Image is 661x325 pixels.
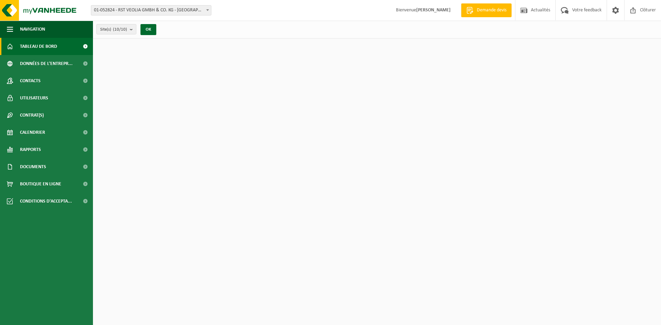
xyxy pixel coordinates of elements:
span: Site(s) [100,24,127,35]
span: Conditions d'accepta... [20,193,72,210]
span: Tableau de bord [20,38,57,55]
span: Boutique en ligne [20,175,61,193]
strong: [PERSON_NAME] [416,8,451,13]
button: Site(s)(10/10) [96,24,136,34]
span: 01-052824 - RST VEOLIA GMBH & CO. KG - HERRENBERG [91,6,211,15]
span: Documents [20,158,46,175]
span: Calendrier [20,124,45,141]
span: Contrat(s) [20,107,44,124]
span: Demande devis [475,7,508,14]
a: Demande devis [461,3,512,17]
span: Navigation [20,21,45,38]
span: Contacts [20,72,41,89]
span: Rapports [20,141,41,158]
span: Utilisateurs [20,89,48,107]
span: 01-052824 - RST VEOLIA GMBH & CO. KG - HERRENBERG [91,5,211,15]
count: (10/10) [113,27,127,32]
span: Données de l'entrepr... [20,55,73,72]
button: OK [140,24,156,35]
